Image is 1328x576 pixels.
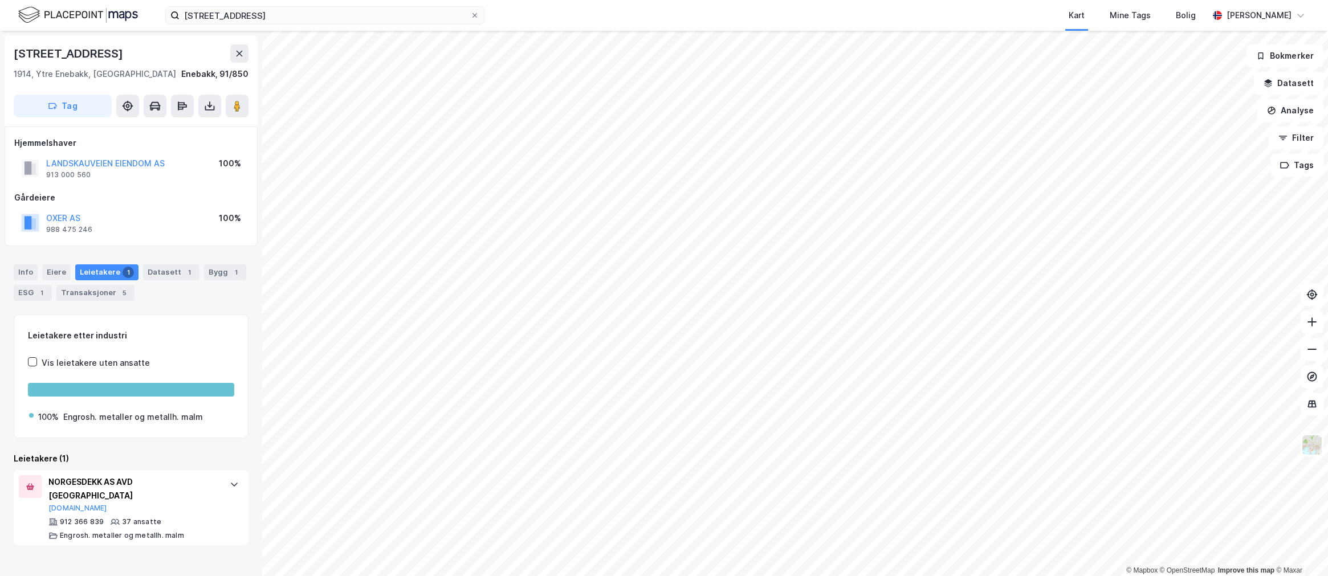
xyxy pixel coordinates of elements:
div: [PERSON_NAME] [1227,9,1292,22]
div: Info [14,264,38,280]
div: Transaksjoner [56,285,135,301]
button: Tags [1270,154,1323,177]
div: Kart [1069,9,1085,22]
button: Analyse [1257,99,1323,122]
a: Mapbox [1126,566,1158,574]
div: 912 366 839 [60,517,104,526]
div: 1 [184,267,195,278]
div: Datasett [143,264,199,280]
div: Hjemmelshaver [14,136,248,150]
div: 1914, Ytre Enebakk, [GEOGRAPHIC_DATA] [14,67,176,81]
div: Eiere [42,264,71,280]
iframe: Chat Widget [1271,521,1328,576]
input: Søk på adresse, matrikkel, gårdeiere, leietakere eller personer [180,7,470,24]
a: Improve this map [1218,566,1274,574]
button: Datasett [1254,72,1323,95]
div: 100% [219,157,241,170]
div: 100% [219,211,241,225]
div: Bolig [1176,9,1196,22]
button: Filter [1269,126,1323,149]
img: logo.f888ab2527a4732fd821a326f86c7f29.svg [18,5,138,25]
button: [DOMAIN_NAME] [48,504,107,513]
div: Kontrollprogram for chat [1271,521,1328,576]
div: [STREET_ADDRESS] [14,44,125,63]
div: NORGESDEKK AS AVD [GEOGRAPHIC_DATA] [48,475,218,503]
div: 5 [119,287,130,299]
div: 988 475 246 [46,225,92,234]
div: Enebakk, 91/850 [181,67,249,81]
div: Engrosh. metaller og metallh. malm [60,531,184,540]
div: Bygg [204,264,246,280]
button: Bokmerker [1246,44,1323,67]
div: 100% [38,410,59,424]
a: OpenStreetMap [1160,566,1215,574]
div: 1 [123,267,134,278]
div: 1 [230,267,242,278]
div: 913 000 560 [46,170,91,179]
div: Leietakere (1) [14,452,249,465]
div: Engrosh. metaller og metallh. malm [63,410,203,424]
div: Leietakere [75,264,138,280]
div: ESG [14,285,52,301]
div: Mine Tags [1110,9,1151,22]
img: Z [1301,434,1323,456]
div: Leietakere etter industri [28,329,234,342]
div: 1 [36,287,47,299]
div: 37 ansatte [122,517,161,526]
button: Tag [14,95,112,117]
div: Gårdeiere [14,191,248,205]
div: Vis leietakere uten ansatte [42,356,150,370]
